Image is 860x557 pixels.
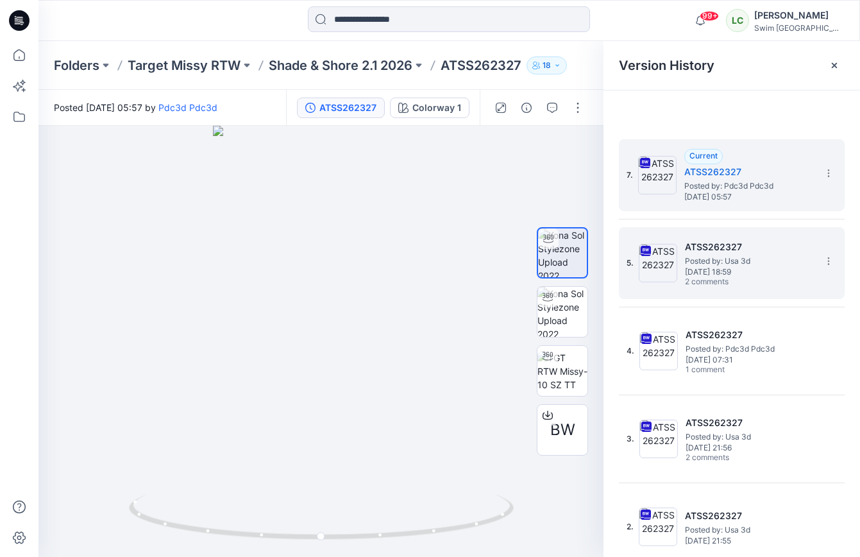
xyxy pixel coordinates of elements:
span: 5. [627,257,634,269]
span: Current [689,151,718,160]
span: 2. [627,521,634,533]
img: ATSS262327 [639,244,677,282]
span: [DATE] 18:59 [685,268,813,277]
span: 7. [627,169,633,181]
p: 18 [543,58,551,73]
h5: ATSS262327 [684,164,813,180]
span: 1 comment [686,365,775,375]
button: ATSS262327 [297,98,385,118]
span: BW [550,418,575,441]
div: [PERSON_NAME] [754,8,844,23]
a: Target Missy RTW [128,56,240,74]
span: Posted by: Pdc3d Pdc3d [686,343,814,356]
p: ATSS262327 [441,56,521,74]
img: ATSS262327 [639,332,678,370]
h5: ATSS262327 [685,508,813,524]
img: Kona Sol Stylezone Upload 2022 [537,287,587,337]
button: Close [829,60,839,71]
img: ATSS262327 [638,156,677,194]
span: Posted [DATE] 05:57 by [54,101,217,114]
h5: ATSS262327 [685,239,813,255]
span: 2 comments [685,277,775,287]
img: TGT RTW Missy-10 SZ TT [537,351,587,391]
button: Colorway 1 [390,98,469,118]
button: Details [516,98,537,118]
a: Folders [54,56,99,74]
h5: ATSS262327 [686,327,814,343]
span: Posted by: Usa 3d [685,255,813,268]
span: 2 comments [686,453,775,463]
img: ATSS262327 [639,508,677,546]
span: 4. [627,345,634,357]
span: Version History [619,58,714,73]
a: Pdc3d Pdc3d [158,102,217,113]
div: Colorway 1 [412,101,461,115]
span: 99+ [700,11,719,21]
button: 18 [527,56,567,74]
div: Swim [GEOGRAPHIC_DATA] [754,23,844,33]
span: [DATE] 07:31 [686,356,814,364]
span: [DATE] 05:57 [684,193,813,201]
span: Posted by: Usa 3d [686,431,814,443]
span: Posted by: Usa 3d [685,524,813,536]
span: [DATE] 21:55 [685,536,813,545]
span: [DATE] 21:56 [686,443,814,452]
div: LC [726,9,749,32]
span: Posted by: Pdc3d Pdc3d [684,180,813,193]
span: 3. [627,433,634,445]
img: Kona Sol Stylezone Upload 2022 [538,228,587,277]
img: ATSS262327 [639,420,678,458]
div: ATSS262327 [319,101,376,115]
a: Shade & Shore 2.1 2026 [269,56,412,74]
h5: ATSS262327 [686,415,814,431]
